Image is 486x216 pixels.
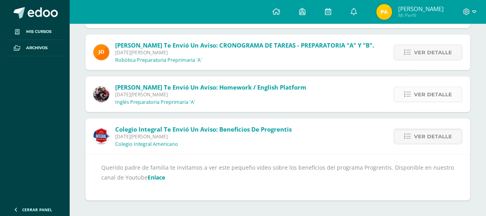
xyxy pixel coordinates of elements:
[6,40,63,56] a: Archivos
[93,86,109,102] img: ecd0fe04563602b62314927f706e4542.png
[115,49,374,56] span: [DATE][PERSON_NAME]
[148,174,165,181] a: Enlace
[414,87,452,102] span: Ver detalle
[6,24,63,40] a: Mis cursos
[115,141,178,147] p: Colegio Integral Americano
[414,45,452,60] span: Ver detalle
[115,41,374,49] span: [PERSON_NAME] te envió un aviso: CRONOGRAMA DE TAREAS - PREPARATORIA "A" Y "B".
[115,91,306,98] span: [DATE][PERSON_NAME]
[22,207,52,212] span: Cerrar panel
[115,57,202,63] p: Robótica Preparatoria Preprimaria 'A'
[376,4,392,20] img: 66add55c89bbb3af0d19d6e94258435d.png
[115,125,292,133] span: Colegio Integral te envió un aviso: Beneficios de Progrentis
[93,128,109,144] img: 3d8ecf278a7f74c562a74fe44b321cd5.png
[26,45,47,51] span: Archivos
[101,162,454,193] div: Querido padre de familia te invitamos a ver este pequeño video sobre los beneficios del programa ...
[414,129,452,144] span: Ver detalle
[93,44,109,60] img: 30108eeae6c649a9a82bfbaad6c0d1cb.png
[398,12,444,19] span: Mi Perfil
[26,29,51,35] span: Mis cursos
[115,133,292,140] span: [DATE][PERSON_NAME]
[398,5,444,13] span: [PERSON_NAME]
[115,83,306,91] span: [PERSON_NAME] te envió un aviso: Homework / English Platform
[115,99,195,105] p: Inglés Preparatoria Preprimaria 'A'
